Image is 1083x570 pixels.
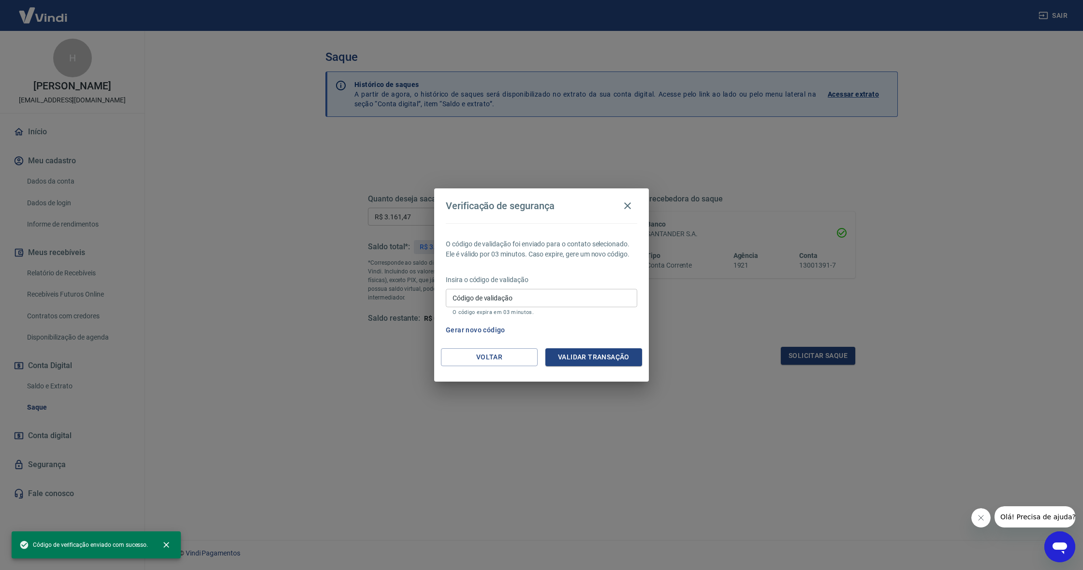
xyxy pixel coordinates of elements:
[446,239,637,259] p: O código de validação foi enviado para o contato selecionado. Ele é válido por 03 minutos. Caso e...
[971,508,991,527] iframe: Fechar mensagem
[453,309,630,315] p: O código expira em 03 minutos.
[545,348,642,366] button: Validar transação
[19,540,148,550] span: Código de verificação enviado com sucesso.
[156,534,177,556] button: close
[446,200,555,212] h4: Verificação de segurança
[6,7,81,14] span: Olá! Precisa de ajuda?
[1044,531,1075,562] iframe: Botão para abrir a janela de mensagens
[995,506,1075,527] iframe: Mensagem da empresa
[446,275,637,285] p: Insira o código de validação
[442,321,509,339] button: Gerar novo código
[441,348,538,366] button: Voltar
